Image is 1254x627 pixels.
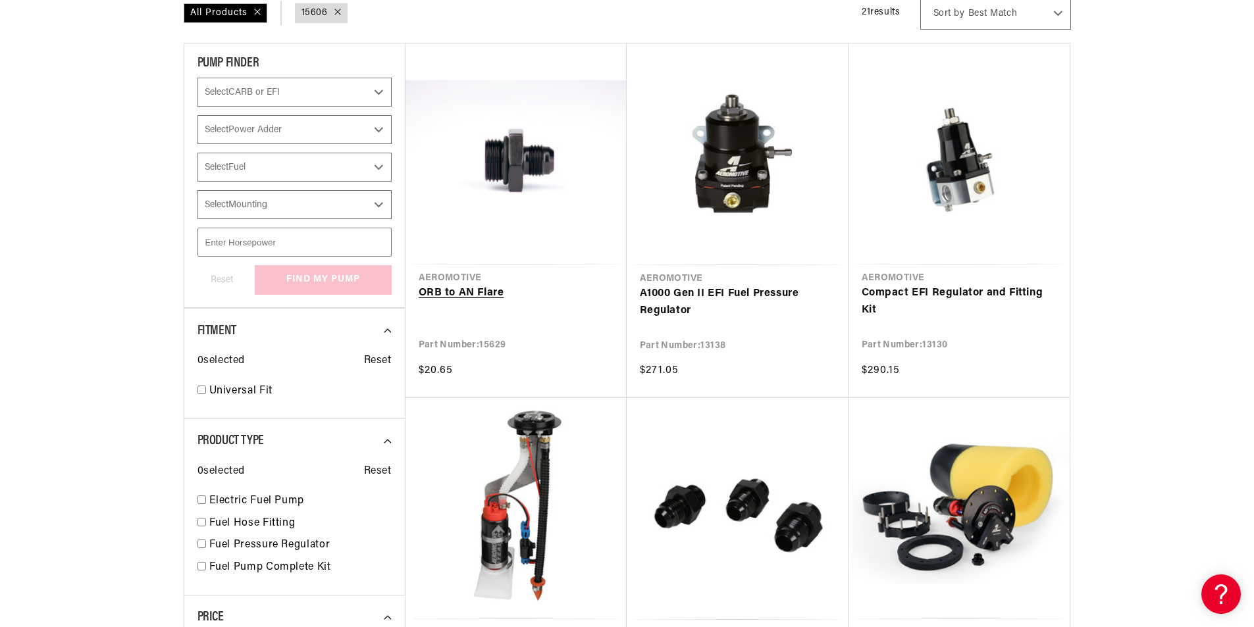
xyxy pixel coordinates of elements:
[364,463,392,480] span: Reset
[197,57,259,70] span: PUMP FINDER
[197,434,264,447] span: Product Type
[197,190,392,219] select: Mounting
[197,153,392,182] select: Fuel
[197,228,392,257] input: Enter Horsepower
[419,285,614,302] a: ORB to AN Flare
[209,559,392,576] a: Fuel Pump Complete Kit
[862,7,900,17] span: 21 results
[933,7,965,20] span: Sort by
[364,353,392,370] span: Reset
[197,611,224,624] span: Price
[862,285,1057,318] a: Compact EFI Regulator and Fitting Kit
[209,383,392,400] a: Universal Fit
[209,493,392,510] a: Electric Fuel Pump
[197,115,392,144] select: Power Adder
[197,463,245,480] span: 0 selected
[197,353,245,370] span: 0 selected
[184,3,267,23] div: All Products
[209,537,392,554] a: Fuel Pressure Regulator
[197,324,236,338] span: Fitment
[640,286,835,319] a: A1000 Gen II EFI Fuel Pressure Regulator
[209,515,392,532] a: Fuel Hose Fitting
[301,6,328,20] a: 15606
[197,78,392,107] select: CARB or EFI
